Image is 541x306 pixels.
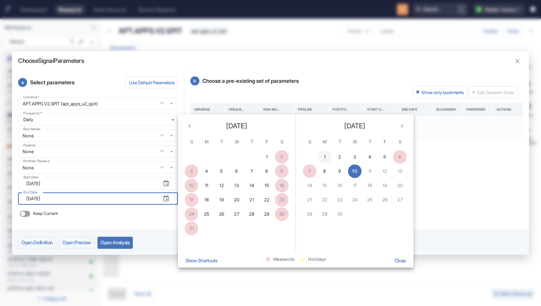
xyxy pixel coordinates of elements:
button: Sort [385,105,394,114]
button: Sort [210,105,219,114]
input: yyyy-mm-dd [26,178,157,190]
button: 26 [215,207,228,221]
button: 19 [215,193,228,207]
div: Actions [497,107,511,111]
div: Risk Model [263,107,281,111]
span: Thursday [245,134,258,149]
div: Daily [18,114,178,126]
label: Pipeline [23,143,36,148]
span: Tuesday [215,134,228,149]
label: Risk Model [23,126,40,131]
input: yyyy-mm-dd [26,193,157,205]
div: Bookmark [436,107,456,111]
span: Friday [260,134,274,149]
button: Close [392,254,409,268]
span: Holidays [308,257,326,262]
span: Monday [200,134,213,149]
button: 13 [230,179,243,192]
button: Sort [281,105,290,114]
span: Saturday [275,134,289,149]
label: Universe [23,94,40,99]
button: 20 [230,193,243,207]
button: Previous month [184,120,195,131]
button: Sort [247,105,256,114]
button: 21 [245,193,258,207]
button: Show Shortcuts [182,254,220,268]
button: 10 [348,164,362,178]
span: Friday [378,134,392,149]
button: 4 [200,164,213,178]
label: Start Date [23,175,38,180]
button: 11 [200,179,213,192]
button: 14 [245,179,258,192]
button: 8 [318,164,331,178]
div: Universe [194,107,210,111]
span: Tuesday [333,134,346,149]
button: 25 [200,207,213,221]
button: 3 [348,150,362,164]
button: Sort [351,105,360,114]
button: 27 [230,207,243,221]
label: Frequency [23,111,42,116]
span: [DATE] [226,121,247,131]
button: 8 [260,164,274,178]
div: Start Date [367,107,385,111]
button: 9 [333,164,346,178]
span: Keep Current [33,210,58,217]
button: 1 [260,150,274,164]
button: open filters [158,131,166,140]
button: Sort [418,105,427,114]
span: Saturday [393,134,407,149]
button: 18 [200,193,213,207]
span: [DATE] [344,121,365,131]
span: a [18,78,27,87]
span: Sunday [303,134,316,149]
span: b [190,76,199,85]
p: Choose a pre-existing set of parameters [190,76,523,85]
span: APT.APPS.V2.SPIT (apt_apps_v2_spit) [18,97,178,110]
p: Select parameters [18,76,126,88]
button: Open Definition [18,237,56,249]
button: 15 [260,179,274,192]
button: 29 [260,207,274,221]
button: open filters [158,147,166,156]
button: 22 [260,193,274,207]
label: End Date [23,190,37,195]
span: Weekends [273,257,295,262]
button: Open Preview [59,237,94,249]
span: Thursday [363,134,377,149]
button: Sort [312,105,321,114]
div: Portfolio Pipeline [333,107,350,111]
button: Next month [397,120,407,131]
button: 28 [245,207,258,221]
label: Portfolio Pipeline [23,158,50,163]
span: Wednesday [348,134,362,149]
button: 5 [215,164,228,178]
div: End Date [402,107,417,111]
button: Show only bookmarks [413,86,467,98]
button: 6 [230,164,243,178]
button: 5 [378,150,392,164]
h2: Choose Signal Parameters [12,51,529,64]
button: 4 [363,150,377,164]
button: Open Analysis [97,237,133,249]
div: Pipeline [298,107,312,111]
button: 2 [333,150,346,164]
button: open filters [158,99,166,108]
div: Preferred [467,107,485,111]
span: Wednesday [230,134,243,149]
span: Sunday [185,134,198,149]
div: Frequency [229,107,246,111]
button: open filters [158,163,166,172]
button: 1 [318,150,331,164]
button: 12 [215,179,228,192]
button: Use Default Parameters [126,76,178,88]
span: Monday [318,134,331,149]
button: 7 [245,164,258,178]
